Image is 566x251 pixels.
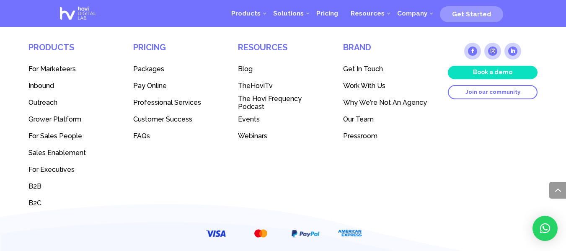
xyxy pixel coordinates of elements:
[28,61,118,78] a: For Marketeers
[238,132,267,140] span: Webinars
[397,10,427,17] span: Company
[343,43,433,61] h4: Brand
[238,115,260,123] span: Events
[391,1,434,26] a: Company
[238,61,328,78] a: Blog
[291,230,320,238] img: PayPal
[28,115,81,123] span: Grower Platform
[28,166,75,173] span: For Executives
[28,178,118,195] a: B2B
[448,66,538,79] a: Book a demo
[28,43,118,61] h4: Products
[28,98,57,106] span: Outreach
[28,128,118,145] a: For Sales People
[225,1,267,26] a: Products
[133,78,223,94] a: Pay Online
[343,61,433,78] a: Get In Touch
[316,10,338,17] span: Pricing
[273,10,304,17] span: Solutions
[337,226,363,240] img: American Express
[28,199,41,207] span: B2C
[343,128,433,145] a: Pressroom
[28,65,76,73] span: For Marketeers
[238,94,328,111] a: The Hovi Frequency Podcast
[133,115,192,123] span: Customer Success
[343,98,427,106] span: Why We're Not An Agency
[28,111,118,128] a: Grower Platform
[28,78,118,94] a: Inbound
[238,95,302,111] span: The Hovi Frequency Podcast
[343,132,377,140] span: Pressroom
[267,1,310,26] a: Solutions
[238,111,328,128] a: Events
[28,82,54,90] span: Inbound
[231,10,261,17] span: Products
[238,128,328,145] a: Webinars
[133,94,223,111] a: Professional Services
[484,43,501,60] a: Follow on Instagram
[351,10,385,17] span: Resources
[133,61,223,78] a: Packages
[133,43,223,61] h4: Pricing
[343,115,374,123] span: Our Team
[343,82,385,90] span: Work With Us
[206,230,226,237] img: VISA
[28,145,118,161] a: Sales Enablement
[343,94,433,111] a: Why We're Not An Agency
[238,82,273,90] span: TheHoviTv
[452,10,491,18] span: Get Started
[448,85,538,99] a: Join our community
[133,132,150,140] span: FAQs
[28,161,118,178] a: For Executives
[343,78,433,94] a: Work With Us
[343,111,433,128] a: Our Team
[440,7,503,20] a: Get Started
[310,1,344,26] a: Pricing
[28,132,82,140] span: For Sales People
[133,82,167,90] span: Pay Online
[238,65,253,73] span: Blog
[464,43,481,60] a: Follow on Facebook
[133,98,201,106] span: Professional Services
[238,78,328,94] a: TheHoviTv
[28,195,118,212] a: B2C
[133,65,164,73] span: Packages
[504,43,521,60] a: Follow on LinkedIn
[238,43,328,61] h4: Resources
[343,65,383,73] span: Get In Touch
[133,128,223,145] a: FAQs
[28,94,118,111] a: Outreach
[252,227,269,240] img: MasterCard
[28,149,86,157] span: Sales Enablement
[28,182,41,190] span: B2B
[344,1,391,26] a: Resources
[133,111,223,128] a: Customer Success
